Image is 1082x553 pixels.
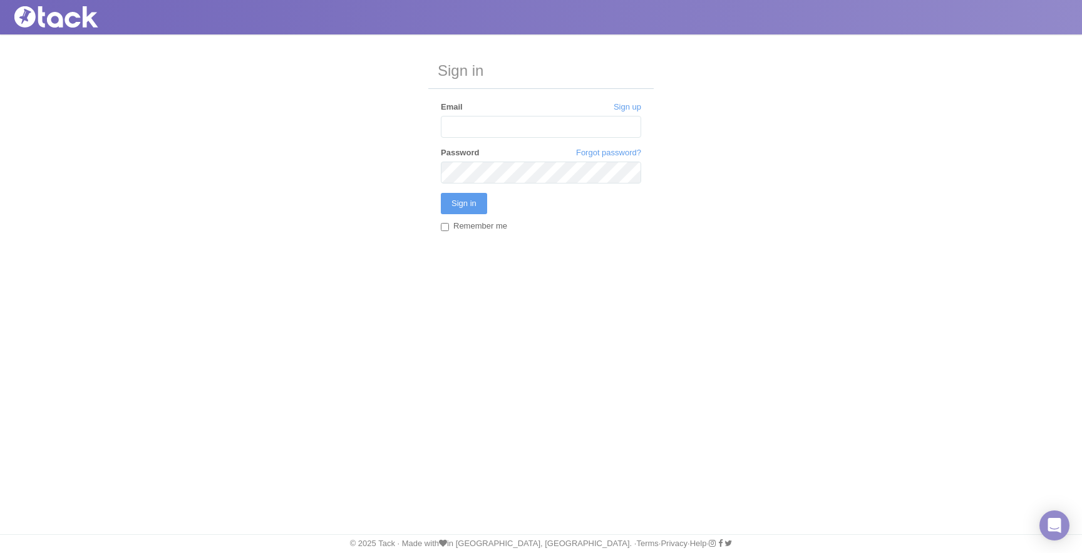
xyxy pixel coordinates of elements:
label: Email [441,101,463,113]
a: Help [690,539,707,548]
a: Privacy [661,539,688,548]
input: Remember me [441,223,449,231]
label: Password [441,147,479,158]
img: Tack [9,6,135,28]
input: Sign in [441,193,487,214]
div: © 2025 Tack · Made with in [GEOGRAPHIC_DATA], [GEOGRAPHIC_DATA]. · · · · [3,538,1079,549]
label: Remember me [441,220,507,234]
h3: Sign in [428,53,654,89]
a: Terms [636,539,658,548]
div: Open Intercom Messenger [1039,510,1069,540]
a: Sign up [614,101,641,113]
a: Forgot password? [576,147,641,158]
